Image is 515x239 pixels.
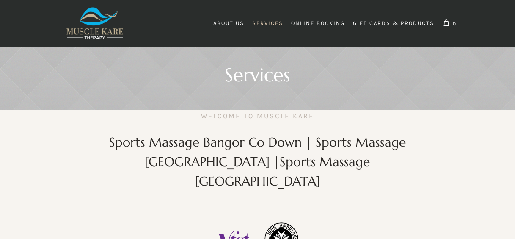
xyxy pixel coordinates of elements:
span: Sports Massage Bangor Co Down | Sports Massage [GEOGRAPHIC_DATA] | [109,134,406,170]
h4: Welcome to Muscle Kare [201,110,314,122]
a: Online Booking [287,15,349,32]
span: About Us [213,20,244,26]
span: Services [252,20,283,26]
span: Online Booking [291,20,345,26]
span: Gift Cards & Products [353,20,434,26]
h2: Services [225,68,290,82]
a: Gift Cards & Products [349,15,438,32]
span: Sports Massage [GEOGRAPHIC_DATA] [195,154,370,189]
a: Services [248,15,287,32]
a: About Us [209,15,248,32]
